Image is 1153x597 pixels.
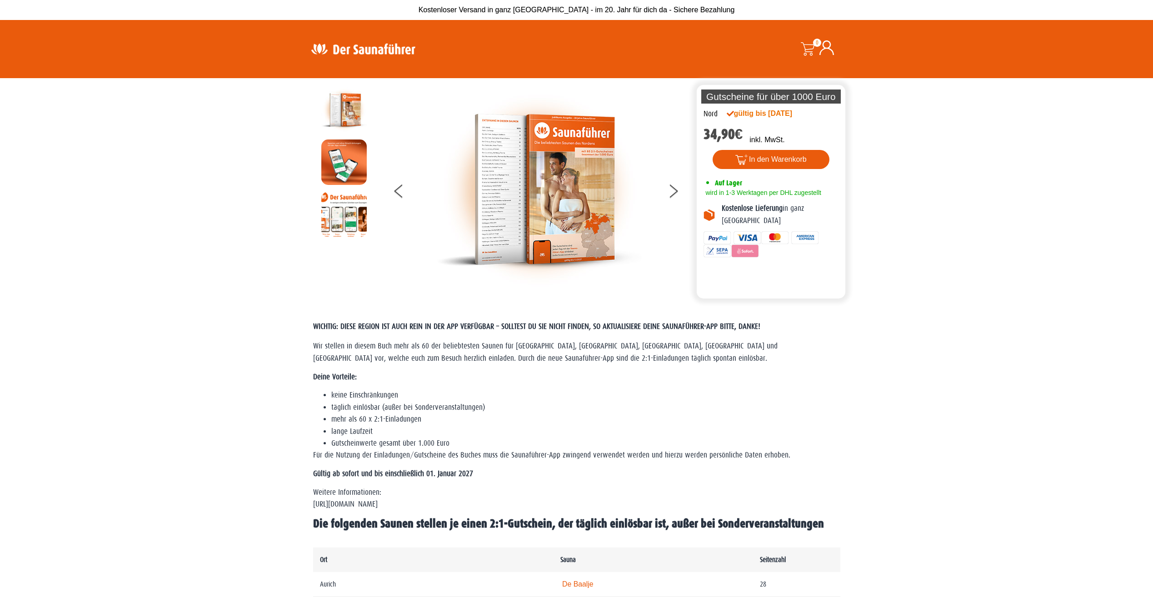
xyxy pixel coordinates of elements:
p: in ganz [GEOGRAPHIC_DATA] [722,203,839,227]
li: täglich einlösbar (außer bei Sonderveranstaltungen) [331,402,840,413]
span: Wir stellen in diesem Buch mehr als 60 der beliebtesten Saunen für [GEOGRAPHIC_DATA], [GEOGRAPHIC... [313,342,778,362]
img: der-saunafuehrer-2025-nord [437,87,641,292]
li: lange Laufzeit [331,426,840,438]
button: In den Warenkorb [713,150,829,169]
span: WICHTIG: DIESE REGION IST AUCH REIN IN DER APP VERFÜGBAR – SOLLTEST DU SIE NICHT FINDEN, SO AKTUA... [313,322,760,331]
strong: Seitenzahl [760,556,786,563]
span: Auf Lager [715,179,742,187]
span: wird in 1-3 Werktagen per DHL zugestellt [704,189,821,196]
img: MOCKUP-iPhone_regional [321,139,367,185]
div: gültig bis [DATE] [727,108,812,119]
span: 0 [813,39,821,47]
p: Weitere Informationen: [URL][DOMAIN_NAME] [313,487,840,511]
bdi: 34,90 [704,126,743,143]
td: Aurich [313,572,554,597]
strong: Ort [320,556,327,563]
span: € [735,126,743,143]
img: Anleitung7tn [321,192,367,237]
b: Kostenlose Lieferung [722,204,783,213]
li: mehr als 60 x 2:1-Einladungen [331,413,840,425]
strong: Gültig ab sofort und bis einschließlich 01. Januar 2027 [313,469,473,478]
div: Nord [704,108,718,120]
span: Die folgenden Saunen stellen je einen 2:1-Gutschein, der täglich einlösbar ist, außer bei Sonderv... [313,517,824,530]
p: Für die Nutzung der Einladungen/Gutscheine des Buches muss die Saunaführer-App zwingend verwendet... [313,449,840,461]
strong: Sauna [560,556,576,563]
li: keine Einschränkungen [331,389,840,401]
p: inkl. MwSt. [749,134,784,145]
li: Gutscheinwerte gesamt über 1.000 Euro [331,438,840,449]
a: De Baalje [562,580,594,588]
span: Kostenloser Versand in ganz [GEOGRAPHIC_DATA] - im 20. Jahr für dich da - Sichere Bezahlung [419,6,735,14]
p: Gutscheine für über 1000 Euro [701,90,841,104]
img: der-saunafuehrer-2025-nord [321,87,367,133]
strong: Deine Vorteile: [313,373,357,381]
td: 28 [753,572,840,597]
